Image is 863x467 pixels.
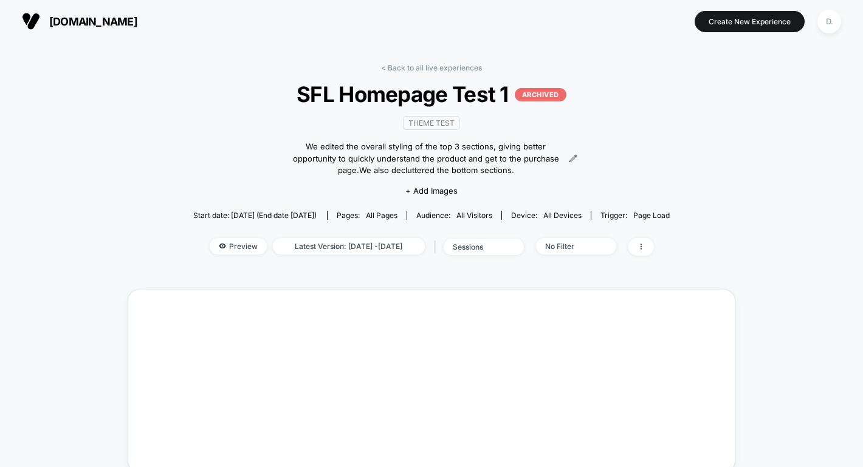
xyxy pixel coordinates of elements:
[403,116,460,130] span: Theme Test
[501,211,591,220] span: Device:
[545,242,594,251] div: No Filter
[695,11,805,32] button: Create New Experience
[515,88,566,101] p: ARCHIVED
[18,12,141,31] button: [DOMAIN_NAME]
[49,15,137,28] span: [DOMAIN_NAME]
[456,211,492,220] span: All Visitors
[213,81,650,107] span: SFL Homepage Test 1
[431,238,444,256] span: |
[600,211,670,220] div: Trigger:
[193,211,317,220] span: Start date: [DATE] (End date [DATE])
[453,242,501,251] div: sessions
[337,211,397,220] div: Pages:
[405,186,458,196] span: + Add Images
[814,9,845,34] button: D.
[381,63,482,72] a: < Back to all live experiences
[366,211,397,220] span: all pages
[817,10,841,33] div: D.
[633,211,670,220] span: Page Load
[22,12,40,30] img: Visually logo
[543,211,582,220] span: all devices
[416,211,492,220] div: Audience:
[210,238,267,254] span: Preview
[273,238,425,254] span: Latest Version: [DATE] - [DATE]
[286,141,566,177] span: We edited the overall styling of the top 3 sections, giving better opportunity to quickly underst...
